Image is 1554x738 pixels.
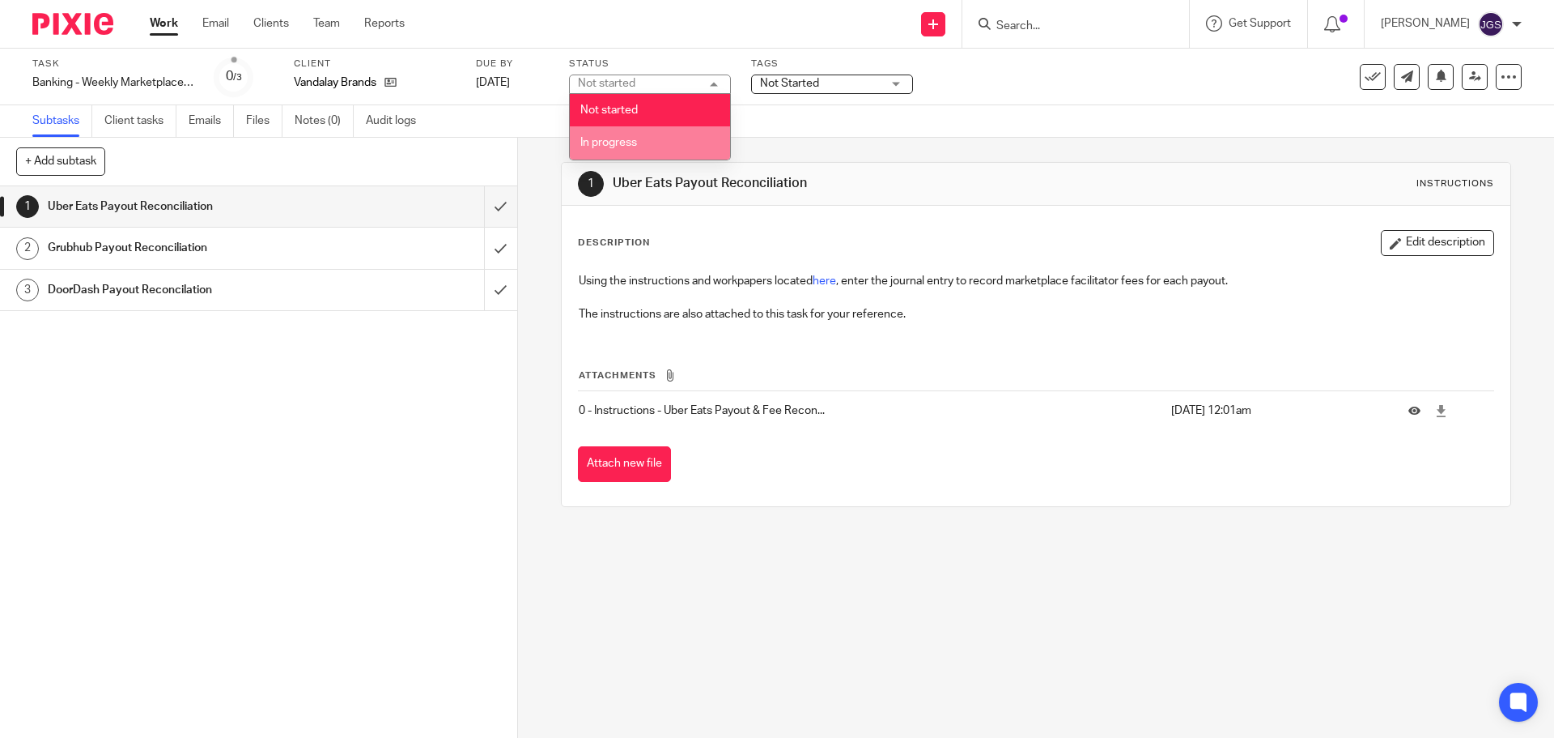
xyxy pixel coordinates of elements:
div: Banking - Weekly Marketplace Facilitator Payout Reconciliations (VAN) [32,75,194,91]
p: [PERSON_NAME] [1381,15,1470,32]
h1: Uber Eats Payout Reconciliation [613,175,1071,192]
h1: DoorDash Payout Reconcilation [48,278,328,302]
button: Attach new file [578,446,671,483]
a: Subtasks [32,105,92,137]
a: Notes (0) [295,105,354,137]
a: Download [1435,403,1447,419]
div: 1 [16,195,39,218]
label: Tags [751,58,913,70]
label: Task [32,58,194,70]
h1: Grubhub Payout Reconciliation [48,236,328,260]
div: 0 [226,67,242,86]
span: Attachments [579,371,656,380]
div: 3 [16,279,39,301]
span: In progress [580,137,637,148]
label: Due by [476,58,549,70]
a: Client tasks [104,105,176,137]
div: Instructions [1416,177,1494,190]
p: Description [578,237,650,250]
a: Team [313,15,340,32]
span: [DATE] [476,77,510,88]
span: Not Started [760,78,819,89]
input: Search [995,19,1140,34]
img: Pixie [32,13,113,35]
a: Email [202,15,229,32]
span: Not started [580,105,638,116]
div: 1 [578,171,604,197]
div: Banking - Weekly Marketplace Facilitator Payout Reconciliations ([GEOGRAPHIC_DATA]) [32,75,194,91]
a: Files [246,105,282,137]
button: + Add subtask [16,147,105,175]
span: Get Support [1229,18,1291,29]
h1: Uber Eats Payout Reconciliation [48,194,328,219]
label: Client [294,58,456,70]
p: The instructions are also attached to this task for your reference. [579,306,1492,322]
img: svg%3E [1478,11,1504,37]
a: Audit logs [366,105,428,137]
a: here [813,275,836,287]
div: 2 [16,237,39,260]
a: Clients [253,15,289,32]
div: Not started [578,78,635,89]
p: [DATE] 12:01am [1171,403,1384,419]
p: Vandalay Brands [294,75,376,91]
p: 0 - Instructions - Uber Eats Payout & Fee Recon... [579,403,1162,419]
a: Work [150,15,178,32]
a: Reports [364,15,405,32]
button: Edit description [1381,230,1494,256]
p: Using the instructions and workpapers located , enter the journal entry to record marketplace fac... [579,273,1492,289]
a: Emails [189,105,234,137]
label: Status [569,58,731,70]
small: /3 [233,73,242,82]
